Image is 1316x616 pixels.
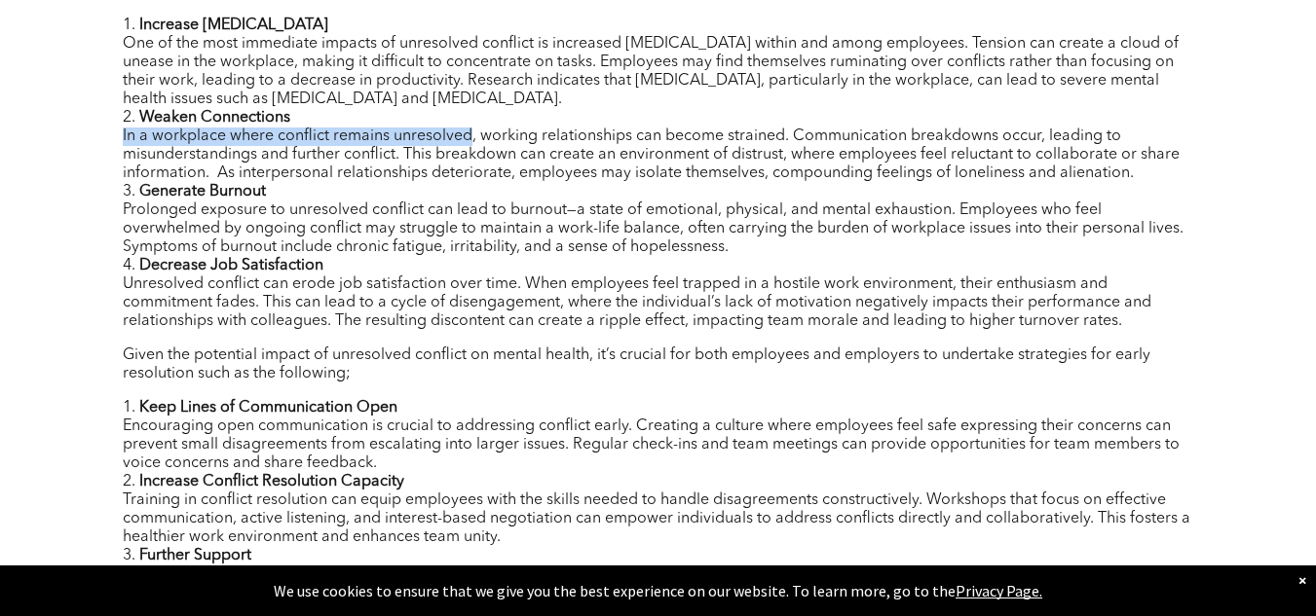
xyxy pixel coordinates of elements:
b: Increase Conflict Resolution Capacity [139,474,404,489]
li: In a workplace where conflict remains unresolved, working relationships can become strained. Comm... [123,109,1194,183]
li: One of the most immediate impacts of unresolved conflict is increased [MEDICAL_DATA] within and a... [123,17,1194,109]
b: Generate Burnout [139,184,266,199]
p: Given the potential impact of unresolved conflict on mental health, it’s crucial for both employe... [123,346,1194,383]
b: Increase [MEDICAL_DATA] [139,18,328,33]
li: Unresolved conflict can erode job satisfaction over time. When employees feel trapped in a hostil... [123,257,1194,331]
div: Dismiss notification [1298,570,1306,590]
li: Training in conflict resolution can equip employees with the skills needed to handle disagreement... [123,473,1194,547]
li: Prolonged exposure to unresolved conflict can lead to burnout—a state of emotional, physical, and... [123,183,1194,257]
li: In some cases, involving a neutral third party can help facilitate resolution. Mediation allows i... [123,547,1194,602]
b: Decrease Job Satisfaction [139,258,323,273]
b: Further Support [139,548,251,563]
b: Weaken Connections [139,110,290,126]
li: Encouraging open communication is crucial to addressing conflict early. Creating a culture where ... [123,399,1194,473]
b: Keep Lines of Communication Open [139,400,397,416]
a: Privacy Page. [956,581,1042,600]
